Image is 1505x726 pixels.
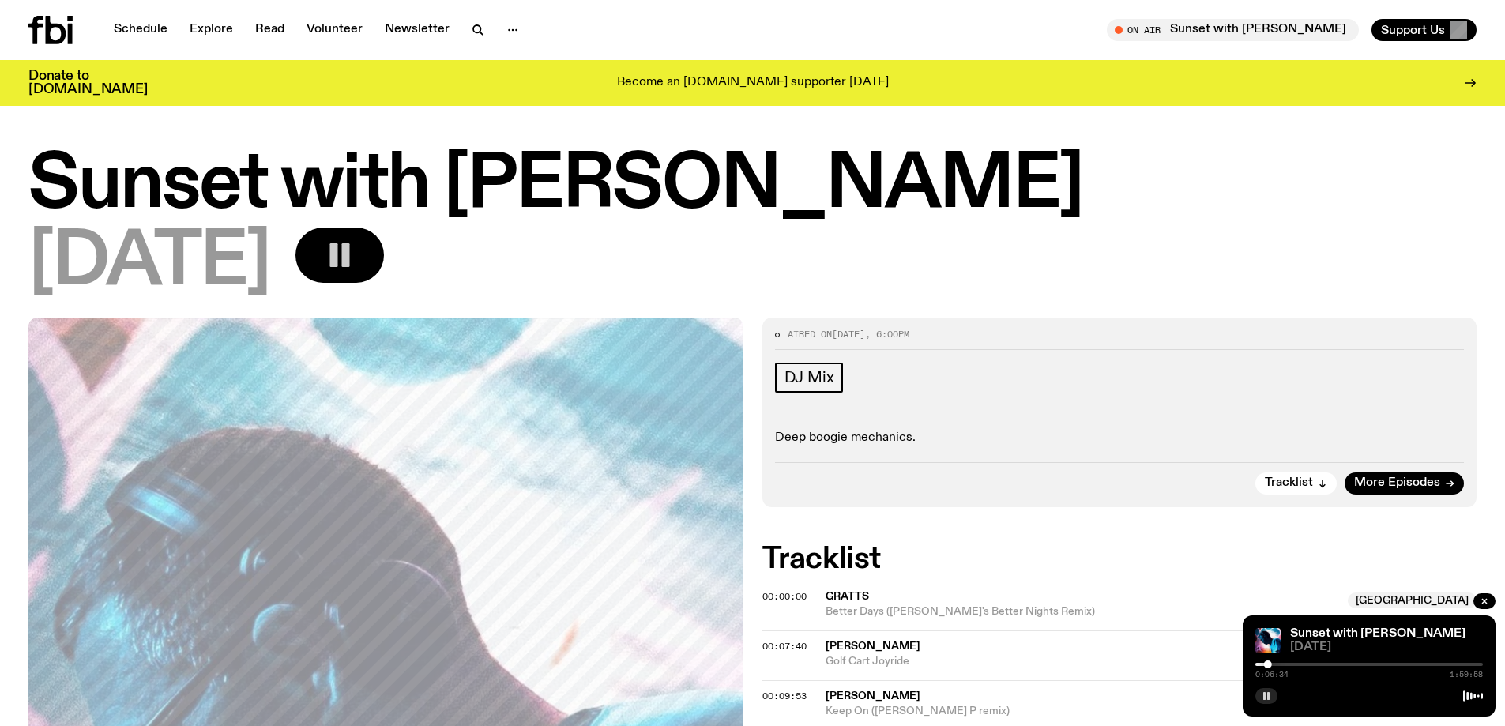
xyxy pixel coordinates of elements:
[775,363,844,393] a: DJ Mix
[762,545,1477,574] h2: Tracklist
[1255,628,1281,653] img: Simon Caldwell stands side on, looking downwards. He has headphones on. Behind him is a brightly ...
[1107,19,1359,41] button: On AirSunset with [PERSON_NAME]
[762,692,807,701] button: 00:09:53
[104,19,177,41] a: Schedule
[762,590,807,603] span: 00:00:00
[1348,592,1477,608] span: [GEOGRAPHIC_DATA]
[865,328,909,340] span: , 6:00pm
[762,642,807,651] button: 00:07:40
[28,150,1477,221] h1: Sunset with [PERSON_NAME]
[28,70,148,96] h3: Donate to [DOMAIN_NAME]
[762,592,807,601] button: 00:00:00
[28,228,270,299] span: [DATE]
[826,591,869,602] span: Gratts
[1450,671,1483,679] span: 1:59:58
[1290,627,1465,640] a: Sunset with [PERSON_NAME]
[775,431,1465,446] p: Deep boogie mechanics.
[784,369,834,386] span: DJ Mix
[762,640,807,653] span: 00:07:40
[826,690,920,702] span: [PERSON_NAME]
[1354,477,1440,489] span: More Episodes
[297,19,372,41] a: Volunteer
[180,19,243,41] a: Explore
[826,704,1477,719] span: Keep On ([PERSON_NAME] P remix)
[1290,641,1483,653] span: [DATE]
[832,328,865,340] span: [DATE]
[826,654,1477,669] span: Golf Cart Joyride
[1371,19,1477,41] button: Support Us
[1345,472,1464,495] a: More Episodes
[617,76,889,90] p: Become an [DOMAIN_NAME] supporter [DATE]
[1265,477,1313,489] span: Tracklist
[826,604,1339,619] span: Better Days ([PERSON_NAME]'s Better Nights Remix)
[375,19,459,41] a: Newsletter
[1255,671,1289,679] span: 0:06:34
[826,641,920,652] span: [PERSON_NAME]
[246,19,294,41] a: Read
[788,328,832,340] span: Aired on
[1255,472,1337,495] button: Tracklist
[762,690,807,702] span: 00:09:53
[1381,23,1445,37] span: Support Us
